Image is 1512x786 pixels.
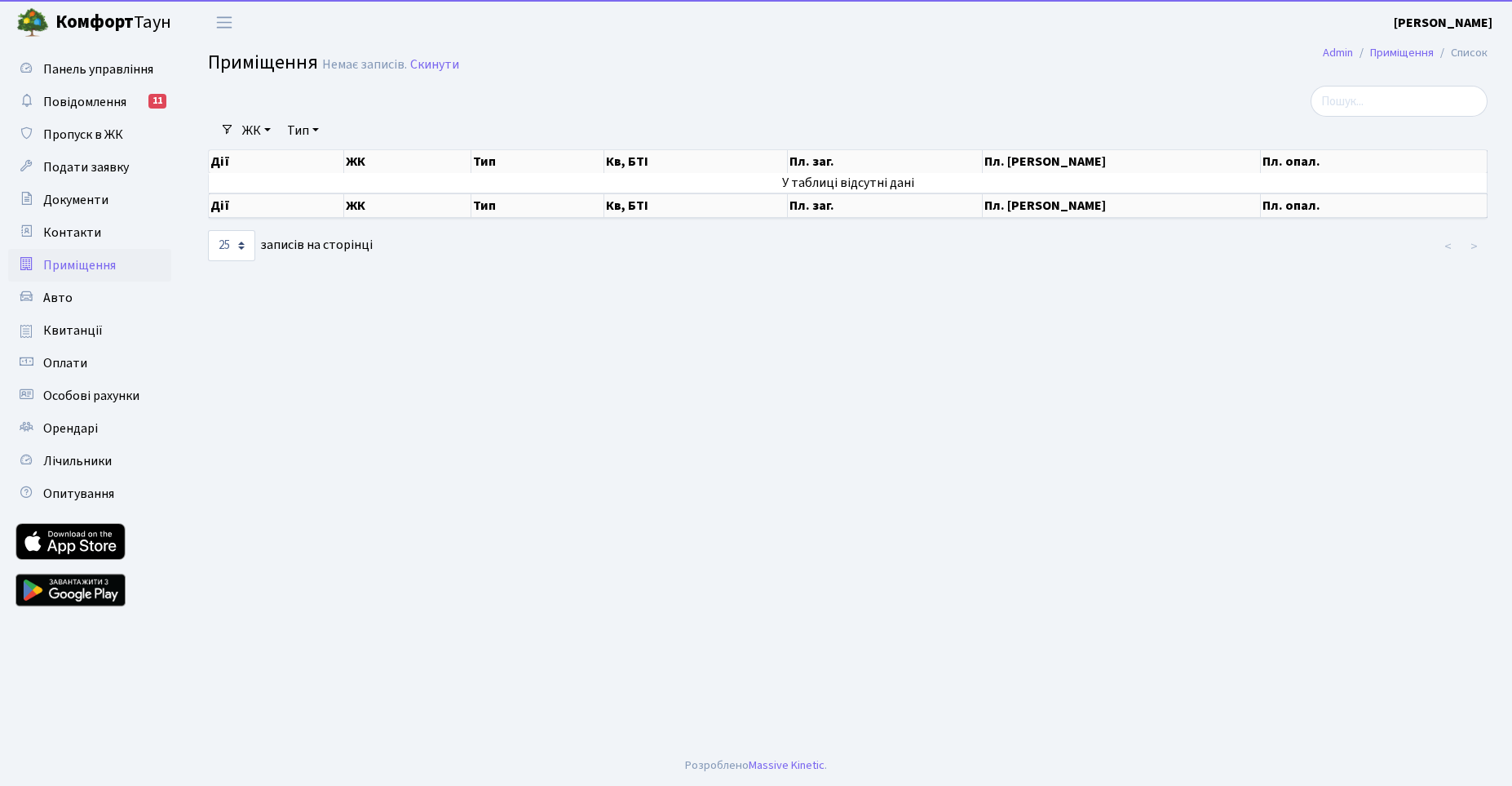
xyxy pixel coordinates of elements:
[209,150,344,173] th: Дії
[8,412,171,445] a: Орендарі
[8,53,171,86] a: Панель управління
[43,420,98,437] span: Орендарі
[8,380,171,412] a: Особові рахунки
[8,347,171,380] a: Оплати
[604,150,788,173] th: Кв, БТІ
[788,193,982,218] th: Пл. заг.
[8,151,171,184] a: Подати заявку
[749,757,825,774] a: Massive Kinetic
[1298,36,1512,70] nav: breadcrumb
[209,173,1488,193] td: У таблиці відсутні дані
[8,477,171,510] a: Опитування
[8,184,171,216] a: Документи
[55,9,171,37] span: Таун
[344,193,471,218] th: ЖК
[1261,193,1488,218] th: Пл. опал.
[983,193,1261,218] th: Пл. [PERSON_NAME]
[1434,44,1488,62] li: Список
[471,150,604,173] th: Тип
[148,94,166,109] div: 11
[8,86,171,118] a: Повідомлення11
[8,445,171,477] a: Лічильники
[410,57,459,73] a: Скинути
[43,191,108,209] span: Документи
[43,322,103,340] span: Квитанції
[43,224,101,242] span: Контакти
[983,150,1261,173] th: Пл. [PERSON_NAME]
[1394,13,1492,33] a: [PERSON_NAME]
[344,150,471,173] th: ЖК
[43,452,112,470] span: Лічильники
[43,256,116,274] span: Приміщення
[208,230,373,261] label: записів на сторінці
[55,9,134,35] b: Комфорт
[8,249,171,282] a: Приміщення
[43,354,87,372] span: Оплати
[604,193,788,218] th: Кв, БТІ
[1311,86,1488,117] input: Пошук...
[43,289,73,307] span: Авто
[685,757,827,775] div: Розроблено .
[8,282,171,314] a: Авто
[1323,44,1353,61] a: Admin
[8,314,171,347] a: Квитанції
[208,48,318,77] span: Приміщення
[1370,44,1434,61] a: Приміщення
[788,150,982,173] th: Пл. заг.
[471,193,604,218] th: Тип
[1261,150,1488,173] th: Пл. опал.
[281,117,325,144] a: Тип
[1394,14,1492,32] b: [PERSON_NAME]
[43,387,139,405] span: Особові рахунки
[8,216,171,249] a: Контакти
[43,158,129,176] span: Подати заявку
[209,193,344,218] th: Дії
[16,7,49,39] img: logo.png
[43,126,123,144] span: Пропуск в ЖК
[8,118,171,151] a: Пропуск в ЖК
[204,9,245,36] button: Переключити навігацію
[43,93,126,111] span: Повідомлення
[322,57,407,73] div: Немає записів.
[43,60,153,78] span: Панель управління
[43,485,114,503] span: Опитування
[236,117,277,144] a: ЖК
[208,230,255,261] select: записів на сторінці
